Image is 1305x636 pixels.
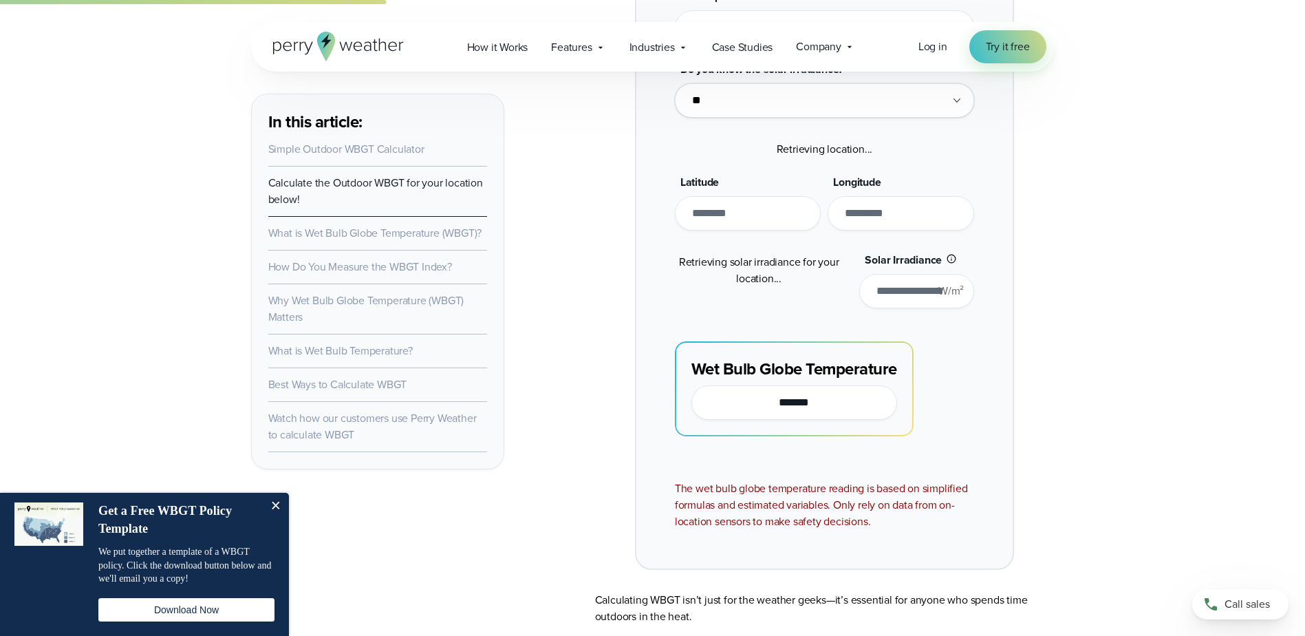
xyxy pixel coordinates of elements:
[268,293,464,325] a: Why Wet Bulb Globe Temperature (WBGT) Matters
[629,39,675,56] span: Industries
[268,410,477,443] a: Watch how our customers use Perry Weather to calculate WBGT
[268,259,452,275] a: How Do You Measure the WBGT Index?
[268,111,487,133] h3: In this article:
[986,39,1030,55] span: Try it free
[865,252,942,268] span: Solar Irradiance
[261,493,289,520] button: Close
[14,502,83,546] img: dialog featured image
[98,502,260,538] h4: Get a Free WBGT Policy Template
[551,39,592,56] span: Features
[700,33,785,61] a: Case Studies
[98,598,274,622] button: Download Now
[969,30,1046,63] a: Try it free
[268,175,483,207] a: Calculate the Outdoor WBGT for your location below!
[1192,589,1288,619] a: Call sales
[268,141,424,157] a: Simple Outdoor WBGT Calculator
[833,174,881,190] span: Longitude
[680,174,719,190] span: Latitude
[1225,596,1270,613] span: Call sales
[268,343,413,359] a: What is Wet Bulb Temperature?
[712,39,773,56] span: Case Studies
[595,592,1055,625] p: Calculating WBGT isn’t just for the weather geeks—it’s essential for anyone who spends time outdo...
[918,39,947,55] a: Log in
[98,545,274,586] p: We put together a template of a WBGT policy. Click the download button below and we'll email you ...
[268,225,482,241] a: What is Wet Bulb Globe Temperature (WBGT)?
[918,39,947,54] span: Log in
[455,33,540,61] a: How it Works
[467,39,528,56] span: How it Works
[675,480,974,530] div: The wet bulb globe temperature reading is based on simplified formulas and estimated variables. O...
[268,377,407,392] a: Best Ways to Calculate WBGT
[777,141,873,157] span: Retrieving location...
[679,254,839,286] span: Retrieving solar irradiance for your location...
[796,39,841,55] span: Company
